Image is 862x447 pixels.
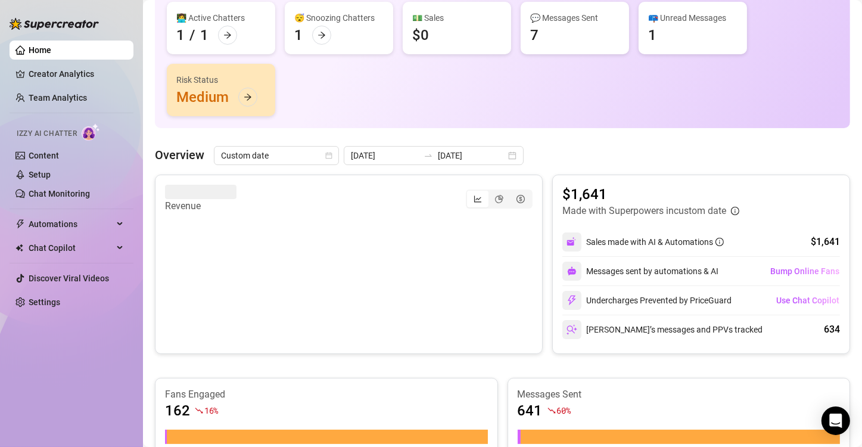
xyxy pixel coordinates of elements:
[17,128,77,139] span: Izzy AI Chatter
[821,406,850,435] div: Open Intercom Messenger
[318,31,326,39] span: arrow-right
[776,296,839,305] span: Use Chat Copilot
[562,262,718,281] div: Messages sent by automations & AI
[29,151,59,160] a: Content
[557,405,571,416] span: 60 %
[165,401,190,420] article: 162
[294,11,384,24] div: 😴 Snoozing Chatters
[562,204,726,218] article: Made with Superpowers in custom date
[29,297,60,307] a: Settings
[770,262,840,281] button: Bump Online Fans
[176,73,266,86] div: Risk Status
[15,219,25,229] span: thunderbolt
[29,274,109,283] a: Discover Viral Videos
[351,149,419,162] input: Start date
[200,26,209,45] div: 1
[155,146,204,164] article: Overview
[562,320,763,339] div: [PERSON_NAME]’s messages and PPVs tracked
[715,238,724,246] span: info-circle
[567,295,577,306] img: svg%3e
[562,291,732,310] div: Undercharges Prevented by PriceGuard
[567,324,577,335] img: svg%3e
[195,406,203,415] span: fall
[530,11,620,24] div: 💬 Messages Sent
[474,195,482,203] span: line-chart
[10,18,99,30] img: logo-BBDzfeDw.svg
[518,401,543,420] article: 641
[294,26,303,45] div: 1
[648,11,737,24] div: 📪 Unread Messages
[516,195,525,203] span: dollar-circle
[424,151,433,160] span: to
[29,170,51,179] a: Setup
[824,322,840,337] div: 634
[770,266,839,276] span: Bump Online Fans
[176,26,185,45] div: 1
[547,406,556,415] span: fall
[518,388,841,401] article: Messages Sent
[325,152,332,159] span: calendar
[466,190,533,209] div: segmented control
[221,147,332,164] span: Custom date
[176,11,266,24] div: 👩‍💻 Active Chatters
[424,151,433,160] span: swap-right
[204,405,218,416] span: 16 %
[29,64,124,83] a: Creator Analytics
[29,215,113,234] span: Automations
[586,235,724,249] div: Sales made with AI & Automations
[776,291,840,310] button: Use Chat Copilot
[530,26,539,45] div: 7
[29,45,51,55] a: Home
[165,388,488,401] article: Fans Engaged
[438,149,506,162] input: End date
[29,238,113,257] span: Chat Copilot
[15,244,23,252] img: Chat Copilot
[731,207,739,215] span: info-circle
[567,237,577,247] img: svg%3e
[165,199,236,213] article: Revenue
[244,93,252,101] span: arrow-right
[562,185,739,204] article: $1,641
[412,26,429,45] div: $0
[495,195,503,203] span: pie-chart
[29,93,87,103] a: Team Analytics
[223,31,232,39] span: arrow-right
[567,266,577,276] img: svg%3e
[82,123,100,141] img: AI Chatter
[29,189,90,198] a: Chat Monitoring
[811,235,840,249] div: $1,641
[648,26,656,45] div: 1
[412,11,502,24] div: 💵 Sales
